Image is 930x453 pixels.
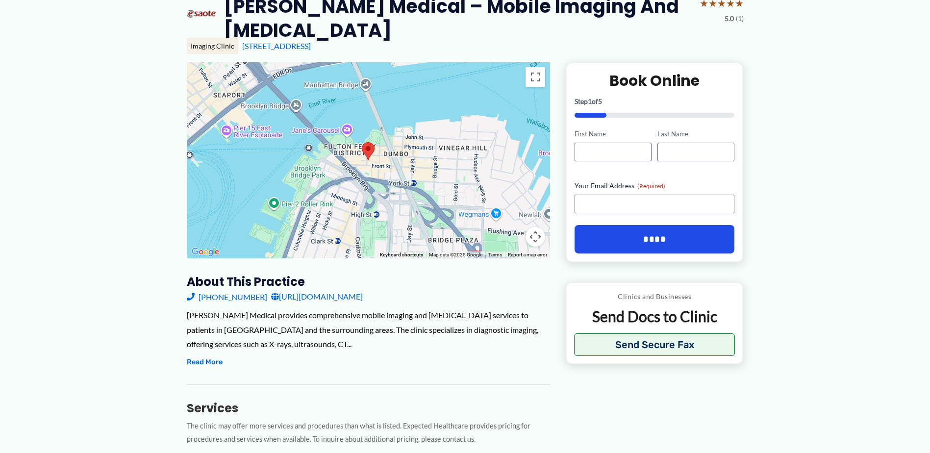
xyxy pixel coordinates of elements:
h3: Services [187,401,550,416]
span: 5 [598,97,602,105]
span: 1 [588,97,592,105]
div: [PERSON_NAME] Medical provides comprehensive mobile imaging and [MEDICAL_DATA] services to patien... [187,308,550,352]
p: Clinics and Businesses [574,290,735,303]
a: [URL][DOMAIN_NAME] [271,289,363,304]
span: 5.0 [725,12,734,25]
a: Open this area in Google Maps (opens a new window) [189,246,222,258]
p: Send Docs to Clinic [574,307,735,326]
button: Map camera controls [526,227,545,247]
a: Report a map error [508,252,547,257]
button: Read More [187,356,223,368]
a: [PHONE_NUMBER] [187,289,267,304]
label: Your Email Address [575,181,735,191]
a: [STREET_ADDRESS] [242,41,311,50]
h2: Book Online [575,71,735,90]
div: Imaging Clinic [187,38,238,54]
a: Terms [488,252,502,257]
span: Map data ©2025 Google [429,252,482,257]
button: Toggle fullscreen view [526,67,545,87]
span: (Required) [637,182,665,190]
h3: About this practice [187,274,550,289]
label: Last Name [657,129,734,139]
p: Step of [575,98,735,105]
label: First Name [575,129,652,139]
button: Keyboard shortcuts [380,252,423,258]
p: The clinic may offer more services and procedures than what is listed. Expected Healthcare provid... [187,420,550,446]
span: (1) [736,12,744,25]
button: Send Secure Fax [574,333,735,356]
img: Google [189,246,222,258]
